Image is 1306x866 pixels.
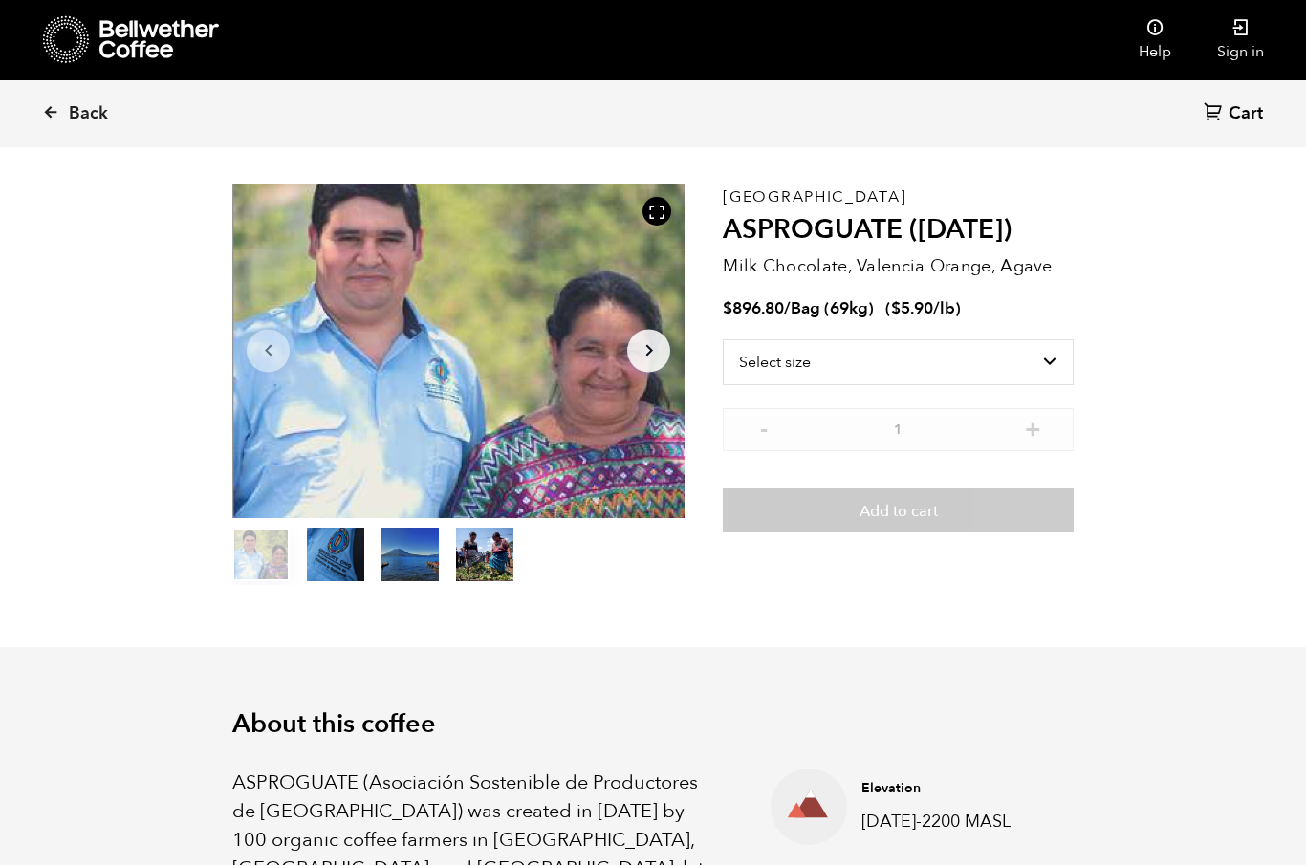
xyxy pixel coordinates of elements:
[1229,103,1263,126] span: Cart
[885,298,961,320] span: ( )
[723,215,1074,248] h2: ASPROGUATE ([DATE])
[933,298,955,320] span: /lb
[723,254,1074,280] p: Milk Chocolate, Valencia Orange, Agave
[723,298,784,320] bdi: 896.80
[232,710,1074,741] h2: About this coffee
[69,103,108,126] span: Back
[751,419,775,438] button: -
[861,810,1044,835] p: [DATE]-2200 MASL
[723,489,1074,533] button: Add to cart
[1204,102,1268,128] a: Cart
[791,298,874,320] span: Bag (69kg)
[723,298,732,320] span: $
[861,780,1044,799] h4: Elevation
[1021,419,1045,438] button: +
[784,298,791,320] span: /
[891,298,933,320] bdi: 5.90
[891,298,901,320] span: $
